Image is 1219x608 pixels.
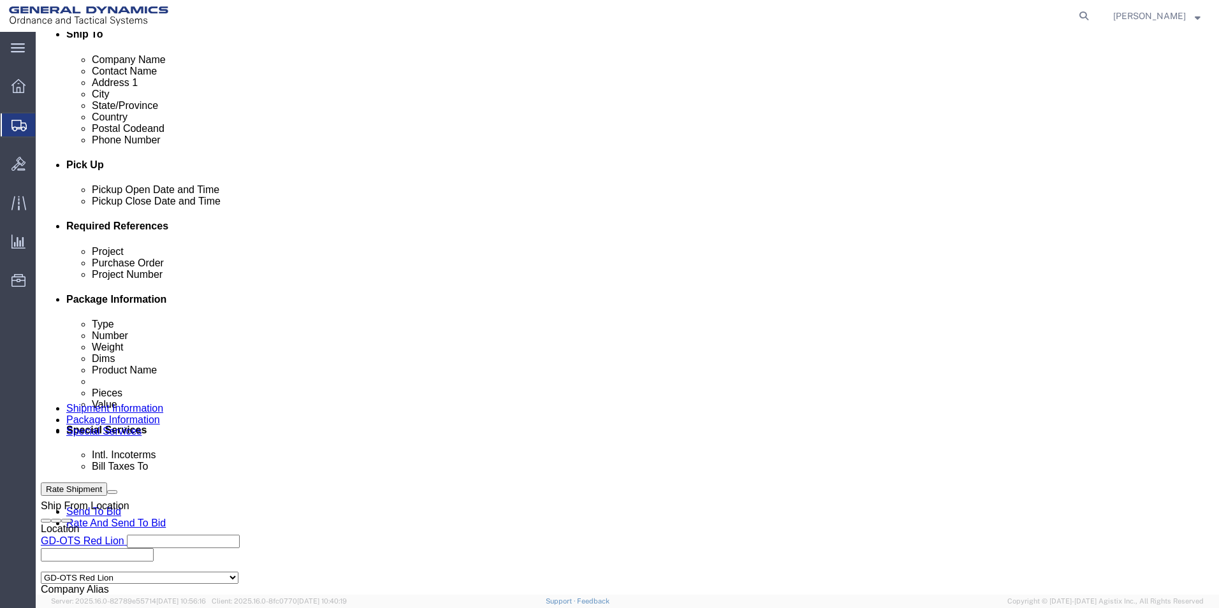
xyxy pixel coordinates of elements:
span: Client: 2025.16.0-8fc0770 [212,597,347,605]
iframe: FS Legacy Container [36,32,1219,595]
span: [DATE] 10:40:19 [297,597,347,605]
a: Support [546,597,578,605]
button: [PERSON_NAME] [1113,8,1201,24]
img: logo [9,6,168,25]
span: Kayla Singleton [1113,9,1186,23]
span: Copyright © [DATE]-[DATE] Agistix Inc., All Rights Reserved [1007,596,1204,607]
a: Feedback [577,597,609,605]
span: Server: 2025.16.0-82789e55714 [51,597,206,605]
span: [DATE] 10:56:16 [156,597,206,605]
